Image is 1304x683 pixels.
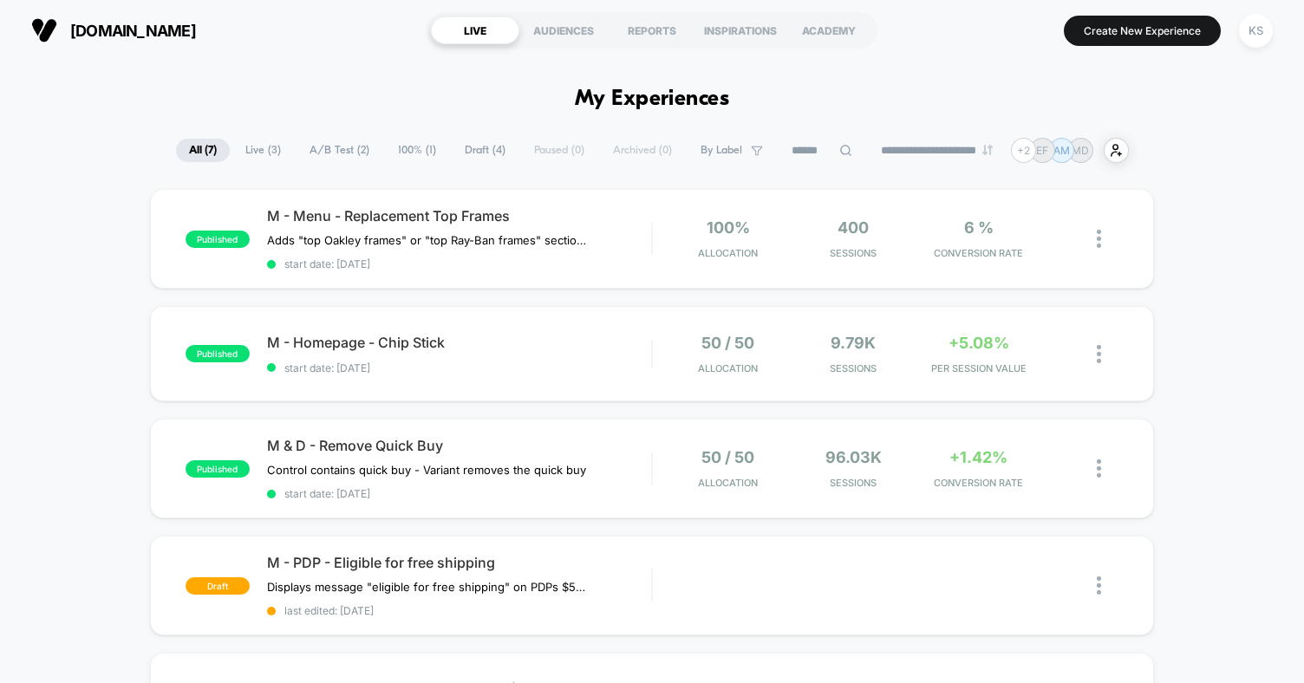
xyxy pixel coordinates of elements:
div: + 2 [1011,138,1036,163]
span: M - Homepage - Chip Stick [267,334,651,351]
span: Sessions [795,247,911,259]
div: REPORTS [608,16,696,44]
span: PER SESSION VALUE [920,362,1036,374]
img: close [1097,576,1101,595]
span: 6 % [964,218,994,237]
img: Visually logo [31,17,57,43]
div: ACADEMY [785,16,873,44]
p: MD [1072,144,1089,157]
span: 50 / 50 [701,334,754,352]
button: Create New Experience [1064,16,1221,46]
span: published [186,231,250,248]
p: AM [1053,144,1070,157]
span: M & D - Remove Quick Buy [267,437,651,454]
span: 100% ( 1 ) [385,139,449,162]
div: INSPIRATIONS [696,16,785,44]
span: +1.42% [949,448,1007,466]
img: close [1097,345,1101,363]
span: Allocation [698,362,758,374]
span: Allocation [698,247,758,259]
span: CONVERSION RATE [920,477,1036,489]
p: EF [1036,144,1048,157]
span: M - PDP - Eligible for free shipping [267,554,651,571]
span: All ( 7 ) [176,139,230,162]
span: last edited: [DATE] [267,604,651,617]
span: start date: [DATE] [267,257,651,270]
span: draft [186,577,250,595]
span: Displays message "eligible for free shipping" on PDPs $50+, [GEOGRAPHIC_DATA] only. [267,580,589,594]
span: By Label [701,144,742,157]
h1: My Experiences [575,87,730,112]
span: Control contains quick buy - Variant removes the quick buy [267,463,586,477]
div: KS [1239,14,1273,48]
span: Live ( 3 ) [232,139,294,162]
span: M - Menu - Replacement Top Frames [267,207,651,224]
span: Sessions [795,477,911,489]
button: KS [1234,13,1278,49]
span: CONVERSION RATE [920,247,1036,259]
span: 96.03k [825,448,882,466]
span: published [186,345,250,362]
span: 50 / 50 [701,448,754,466]
span: 400 [838,218,869,237]
span: 9.79k [831,334,876,352]
span: Adds "top Oakley frames" or "top Ray-Ban frames" section to replacement lenses for Oakley and Ray... [267,233,589,247]
div: AUDIENCES [519,16,608,44]
span: Draft ( 4 ) [452,139,518,162]
span: start date: [DATE] [267,361,651,374]
span: A/B Test ( 2 ) [297,139,382,162]
span: 100% [707,218,750,237]
span: [DOMAIN_NAME] [70,22,196,40]
span: start date: [DATE] [267,487,651,500]
span: Allocation [698,477,758,489]
span: +5.08% [949,334,1009,352]
button: [DOMAIN_NAME] [26,16,201,44]
img: close [1097,230,1101,248]
span: published [186,460,250,478]
div: LIVE [431,16,519,44]
span: Sessions [795,362,911,374]
img: end [982,145,993,155]
img: close [1097,459,1101,478]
